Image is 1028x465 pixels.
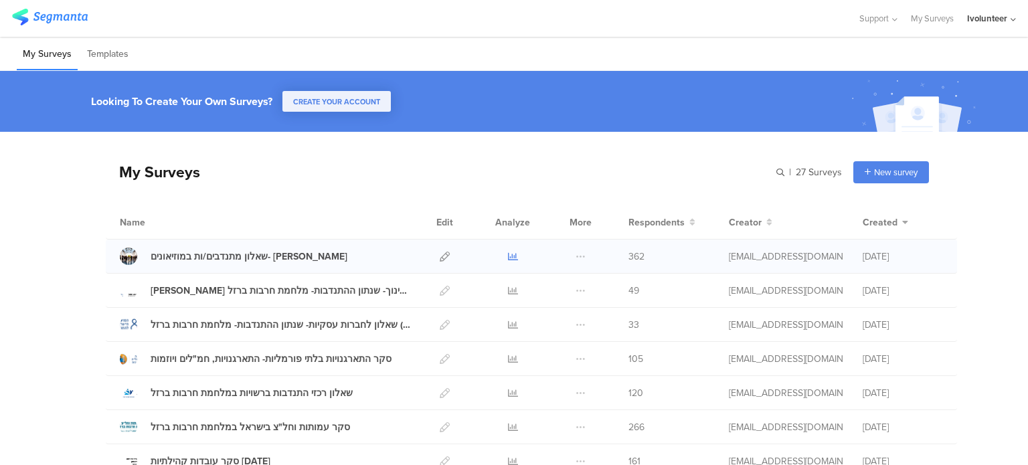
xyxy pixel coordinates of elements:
img: segmanta logo [12,9,88,25]
span: New survey [874,166,918,179]
button: Creator [729,215,772,229]
span: Creator [729,215,762,229]
span: CREATE YOUR ACCOUNT [293,96,380,107]
div: Name [120,215,200,229]
div: More [566,205,595,239]
li: My Surveys [17,39,78,70]
div: [DATE] [863,386,943,400]
div: שאלון למנהלי התנדבות בחינוך- שנתון ההתנדבות- מלחמת חרבות ברזל [151,284,410,298]
li: Templates [81,39,135,70]
span: 266 [628,420,645,434]
div: My Surveys [106,161,200,183]
a: שאלון רכזי התנדבות ברשויות במלחמת חרבות ברזל [120,384,353,401]
div: Edit [430,205,459,239]
div: שאלון לחברות עסקיות- שנתון ההתנדבות- מלחמת חרבות ברזל (ינואר 2024) [151,318,410,332]
div: lioraa@ivolunteer.org.il [729,352,843,366]
span: | [787,165,793,179]
span: 362 [628,250,645,264]
div: lioraa@ivolunteer.org.il [729,318,843,332]
span: Support [859,12,889,25]
div: lioraa@ivolunteer.org.il [729,420,843,434]
button: CREATE YOUR ACCOUNT [282,91,391,112]
div: סקר התארגנויות בלתי פורמליות- התארגנויות, חמ"לים ויוזמות [151,352,392,366]
div: Looking To Create Your Own Surveys? [91,94,272,109]
div: [DATE] [863,352,943,366]
div: שאלון רכזי התנדבות ברשויות במלחמת חרבות ברזל [151,386,353,400]
button: Created [863,215,908,229]
div: [DATE] [863,318,943,332]
span: 33 [628,318,639,332]
a: שאלון לחברות עסקיות- שנתון ההתנדבות- מלחמת חרבות ברזל ([DATE]) [120,316,410,333]
span: 105 [628,352,643,366]
div: [DATE] [863,420,943,434]
div: סקר עמותות וחל"צ בישראל במלחמת חרבות ברזל [151,420,350,434]
span: 120 [628,386,643,400]
span: 49 [628,284,639,298]
div: lioraa@ivolunteer.org.il [729,386,843,400]
img: create_account_image.svg [847,75,984,136]
span: Created [863,215,897,229]
button: Respondents [628,215,695,229]
div: Analyze [493,205,533,239]
span: Respondents [628,215,685,229]
div: lioraa@ivolunteer.org.il [729,250,843,264]
a: סקר התארגנויות בלתי פורמליות- התארגנויות, חמ"לים ויוזמות [120,350,392,367]
a: שאלון מתנדבים/ות במוזיאונים- [PERSON_NAME] [120,248,347,265]
span: 27 Surveys [796,165,842,179]
a: [PERSON_NAME] למנהלי התנדבות בחינוך- שנתון ההתנדבות- מלחמת חרבות ברזל [120,282,410,299]
div: [DATE] [863,250,943,264]
a: סקר עמותות וחל"צ בישראל במלחמת חרבות ברזל [120,418,350,436]
div: lioraa@ivolunteer.org.il [729,284,843,298]
div: Ivolunteer [967,12,1007,25]
div: [DATE] [863,284,943,298]
div: שאלון מתנדבים/ות במוזיאונים- קובי [151,250,347,264]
